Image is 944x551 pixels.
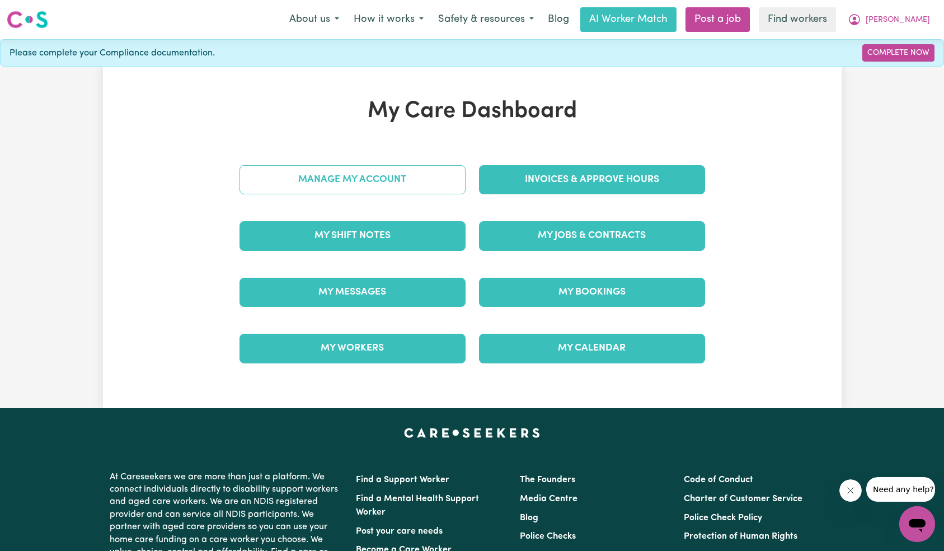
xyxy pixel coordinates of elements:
[479,278,705,307] a: My Bookings
[866,477,935,502] iframe: Message from company
[404,428,540,437] a: Careseekers home page
[7,7,48,32] a: Careseekers logo
[356,475,449,484] a: Find a Support Worker
[866,14,930,26] span: [PERSON_NAME]
[862,44,934,62] a: Complete Now
[10,46,215,60] span: Please complete your Compliance documentation.
[431,8,541,31] button: Safety & resources
[356,494,479,517] a: Find a Mental Health Support Worker
[520,494,577,503] a: Media Centre
[684,513,762,522] a: Police Check Policy
[899,506,935,542] iframe: Button to launch messaging window
[541,7,576,32] a: Blog
[684,475,753,484] a: Code of Conduct
[520,475,575,484] a: The Founders
[282,8,346,31] button: About us
[479,221,705,250] a: My Jobs & Contracts
[684,494,802,503] a: Charter of Customer Service
[685,7,750,32] a: Post a job
[239,278,466,307] a: My Messages
[759,7,836,32] a: Find workers
[479,334,705,363] a: My Calendar
[520,532,576,541] a: Police Checks
[239,221,466,250] a: My Shift Notes
[520,513,538,522] a: Blog
[684,532,797,541] a: Protection of Human Rights
[233,98,712,125] h1: My Care Dashboard
[346,8,431,31] button: How it works
[239,334,466,363] a: My Workers
[7,10,48,30] img: Careseekers logo
[239,165,466,194] a: Manage My Account
[839,479,862,502] iframe: Close message
[840,8,937,31] button: My Account
[356,527,443,536] a: Post your care needs
[580,7,677,32] a: AI Worker Match
[479,165,705,194] a: Invoices & Approve Hours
